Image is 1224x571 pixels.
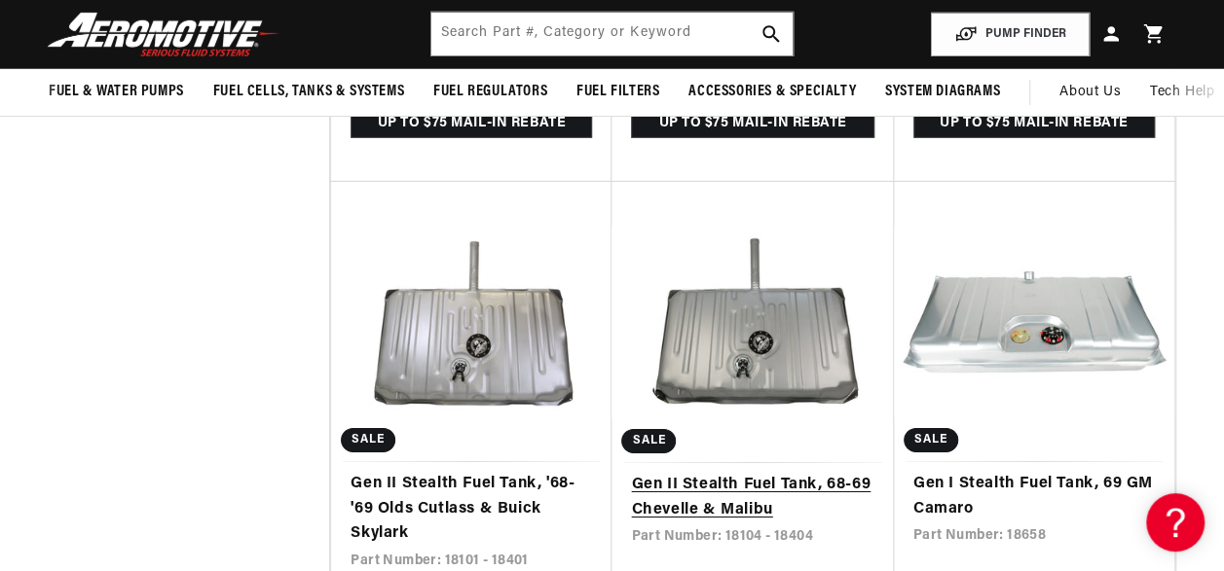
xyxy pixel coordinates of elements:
[913,472,1155,521] a: Gen I Stealth Fuel Tank, 69 GM Camaro
[351,472,592,547] a: Gen II Stealth Fuel Tank, '68-'69 Olds Cutlass & Buick Skylark
[1045,69,1135,116] a: About Us
[431,13,792,55] input: Search by Part Number, Category or Keyword
[419,69,562,115] summary: Fuel Regulators
[49,82,184,102] span: Fuel & Water Pumps
[871,69,1015,115] summary: System Diagrams
[674,69,871,115] summary: Accessories & Specialty
[1059,85,1121,99] span: About Us
[433,82,547,102] span: Fuel Regulators
[931,13,1090,56] button: PUMP FINDER
[631,473,873,522] a: Gen II Stealth Fuel Tank, 68-69 Chevelle & Malibu
[1150,82,1214,103] span: Tech Help
[688,82,856,102] span: Accessories & Specialty
[199,69,419,115] summary: Fuel Cells, Tanks & Systems
[34,69,199,115] summary: Fuel & Water Pumps
[42,12,285,57] img: Aeromotive
[213,82,404,102] span: Fuel Cells, Tanks & Systems
[562,69,674,115] summary: Fuel Filters
[885,82,1000,102] span: System Diagrams
[576,82,659,102] span: Fuel Filters
[750,13,793,55] button: search button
